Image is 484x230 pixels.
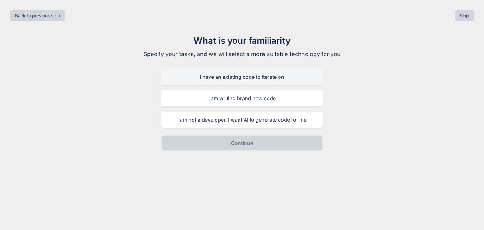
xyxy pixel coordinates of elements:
[136,50,348,59] p: Specify your tasks, and we will select a more suitable technology for you
[231,139,253,147] p: Continue
[161,135,323,151] button: Continue
[136,34,348,47] h1: What is your familiarity
[455,10,474,21] button: Skip
[161,69,323,85] div: I have an existing code to iterate on
[161,112,323,128] div: I am not a developer, I want AI to generate code for me
[10,10,65,21] button: Back to previous step
[161,90,323,106] div: I am writing brand new code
